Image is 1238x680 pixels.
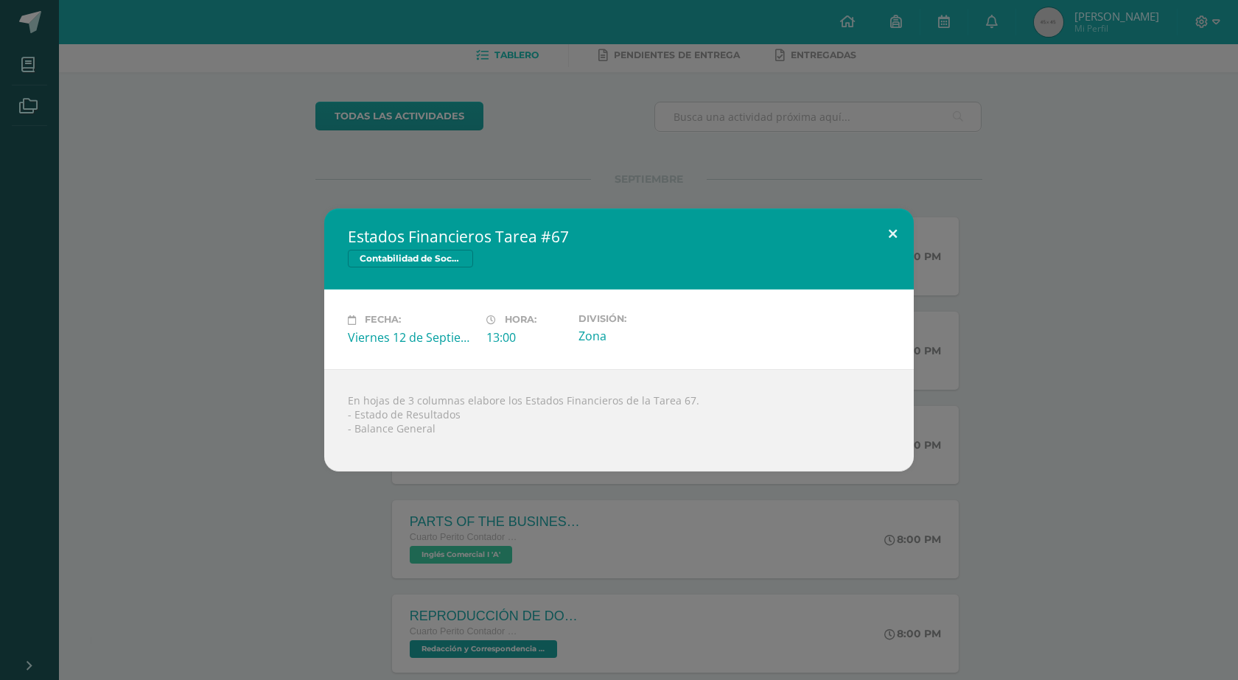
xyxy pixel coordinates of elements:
[505,315,536,326] span: Hora:
[348,329,475,346] div: Viernes 12 de Septiembre
[486,329,567,346] div: 13:00
[348,226,890,247] h2: Estados Financieros Tarea #67
[348,250,473,267] span: Contabilidad de Sociedades
[578,328,705,344] div: Zona
[324,369,914,472] div: En hojas de 3 columnas elabore los Estados Financieros de la Tarea 67. - Estado de Resultados - B...
[578,313,705,324] label: División:
[365,315,401,326] span: Fecha:
[872,208,914,259] button: Close (Esc)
